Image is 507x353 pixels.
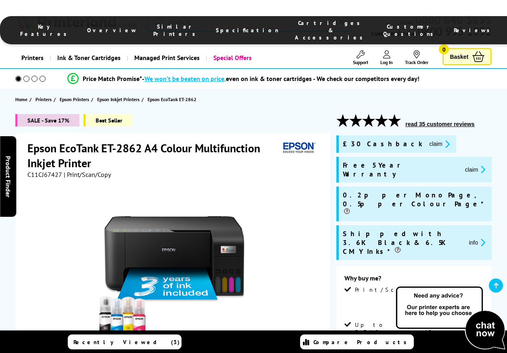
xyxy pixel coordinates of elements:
img: Open Live Chat window [394,285,507,351]
a: Basket 0 [442,48,492,65]
span: Shipped with 3.6K Black & 6.5K CMY Inks* [343,229,462,256]
li: modal_Promise [4,72,483,86]
span: Price Match Promise* [83,75,142,83]
span: SALE - Save 17% [15,114,79,127]
span: Cartridges & Accessories [295,19,367,41]
span: 0.2p per Mono Page, 0.5p per Colour Page* [343,191,488,217]
span: Home [15,95,27,104]
span: Overview [87,27,137,34]
span: £30 Cashback [343,139,423,149]
button: promo-description [463,165,488,174]
a: Track Order [405,50,428,65]
span: Free 5 Year Warranty [343,161,458,179]
span: Printers [35,95,52,104]
span: Compare Products [313,338,411,346]
span: Epson EcoTank ET-2862 [148,95,196,104]
a: Special Offers [206,48,258,68]
a: Managed Print Services [127,48,206,68]
span: Reviews [454,27,494,34]
span: Similar Printers [153,23,200,37]
div: - even on ink & toner cartridges - We check our competitors every day! [142,75,419,83]
h1: Epson EcoTank ET-2862 A4 Colour Multifunction Inkjet Printer [27,141,280,170]
span: Best Seller [83,114,132,127]
span: Product Finder [4,156,12,197]
span: Customer Questions [383,23,438,37]
span: Basket [450,51,468,62]
span: We won’t be beaten on price, [144,75,226,83]
span: Ink & Toner Cartridges [57,48,121,68]
span: Specification [216,27,279,34]
span: C11CJ67427 [27,170,62,179]
span: Print/Scan/Copy [355,286,438,293]
a: Epson EcoTank ET-2862 [148,95,198,104]
a: Printers [15,48,50,68]
a: Epson Printers [60,95,91,104]
img: Epson EcoTank ET-2862 [95,195,253,353]
span: Recently Viewed (3) [73,338,180,346]
a: Epson Inkjet Printers [97,95,142,104]
span: Log In [380,59,393,65]
span: | Print/Scan/Copy [64,170,111,179]
a: Compare Products [300,334,414,349]
a: Log In [380,50,393,65]
span: Epson Printers [60,95,89,104]
a: Recently Viewed (3) [68,334,182,349]
span: Key Features [20,23,71,37]
img: Epson [280,141,317,156]
a: Printers [35,95,54,104]
a: Ink & Toner Cartridges [50,48,127,68]
button: read 35 customer reviews [403,120,477,128]
a: Home [15,95,29,104]
span: Up to 5,760 x 1,440 dpi Print [355,321,413,350]
div: Why buy me? [344,274,484,286]
button: promo-description [427,139,452,149]
span: Support [353,59,368,65]
span: Epson Inkjet Printers [97,95,140,104]
button: promo-description [467,238,488,247]
span: 0 [439,44,449,54]
a: Support [353,50,368,65]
